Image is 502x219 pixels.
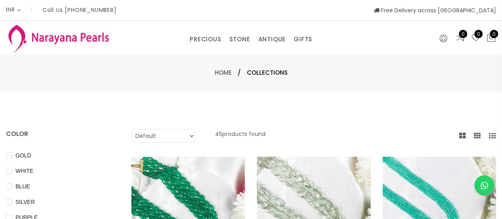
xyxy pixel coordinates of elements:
[12,167,37,175] span: WHITE
[247,68,288,78] span: Collections
[487,33,496,44] button: 0
[215,68,232,77] a: Home
[456,33,465,44] a: 0
[12,151,35,160] span: GOLD
[12,182,33,191] span: BLUE
[459,30,467,38] span: 0
[258,33,286,45] a: ANTIQUE
[374,6,496,14] span: Free Delivery across [GEOGRAPHIC_DATA]
[190,33,221,45] a: PRECIOUS
[490,30,498,38] span: 0
[42,7,117,13] p: Call Us [PHONE_NUMBER]
[229,33,250,45] a: STONE
[12,198,38,206] span: SILVER
[474,30,483,38] span: 0
[471,33,481,44] a: 0
[215,129,265,143] p: 45 products found
[6,129,108,139] h4: COLOR
[238,68,241,78] span: /
[294,33,312,45] a: GIFTS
